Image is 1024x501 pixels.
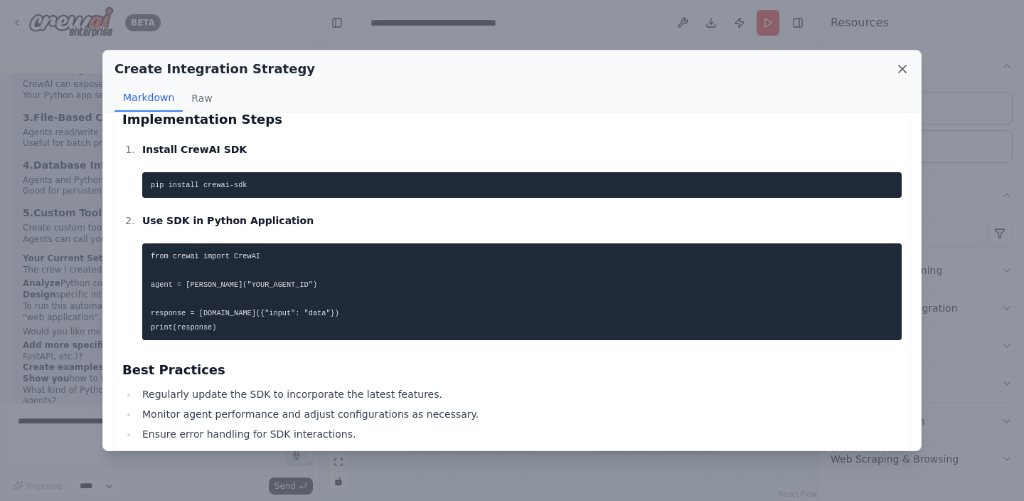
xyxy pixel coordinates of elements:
strong: Use SDK in Python Application [142,215,314,226]
li: Monitor agent performance and adjust configurations as necessary. [138,406,902,423]
strong: Install CrewAI SDK [142,144,247,155]
li: Regularly update the SDK to incorporate the latest features. [138,386,902,403]
code: from crewai import CrewAI agent = [PERSON_NAME]("YOUR_AGENT_ID") response = [DOMAIN_NAME]({"input... [151,252,339,332]
code: pip install crewai-sdk [151,181,247,189]
h3: Best Practices [122,360,902,380]
h3: Implementation Steps [122,110,902,130]
h2: Create Integration Strategy [114,59,315,79]
button: Raw [183,85,220,112]
button: Markdown [114,85,183,112]
li: Ensure error handling for SDK interactions. [138,426,902,443]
